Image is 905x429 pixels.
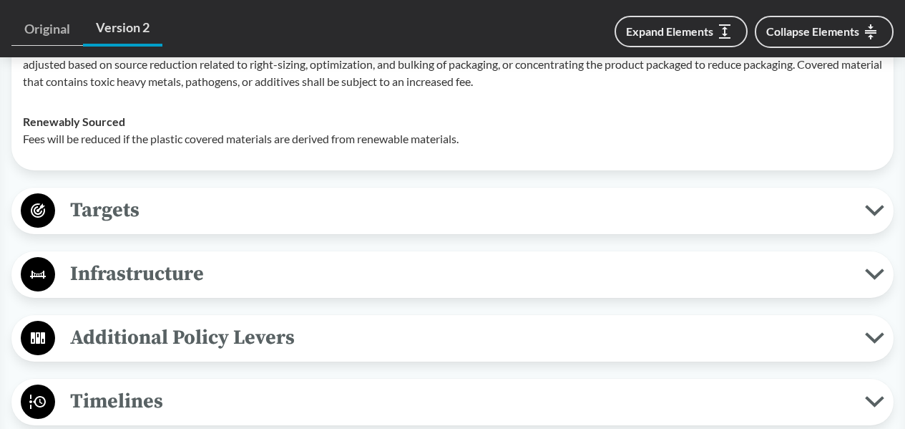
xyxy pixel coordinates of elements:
strong: Renewably Sourced [23,115,125,128]
button: Timelines [16,384,889,420]
p: Fees will be reduced if the plastic covered materials are derived from renewable materials. [23,130,882,148]
button: Collapse Elements [755,16,894,48]
span: Infrastructure [55,258,865,290]
span: Timelines [55,385,865,418]
a: Version 2 [83,11,162,47]
button: Infrastructure [16,256,889,293]
button: Additional Policy Levers [16,320,889,357]
button: Expand Elements [615,16,748,47]
button: Targets [16,193,889,229]
span: Targets [55,194,865,226]
span: Additional Policy Levers [55,322,865,354]
p: Fees will be adjusted if specific elements like inks, labels, and adhesives are detrimental to re... [23,39,882,90]
a: Original [11,13,83,46]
